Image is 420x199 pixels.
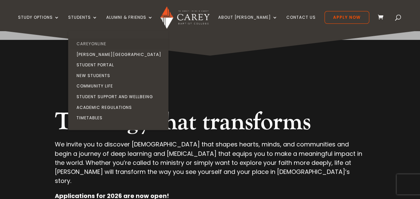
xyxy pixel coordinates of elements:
a: Community Life [70,81,170,91]
p: We invite you to discover [DEMOGRAPHIC_DATA] that shapes hearts, minds, and communities and begin... [55,140,365,191]
a: About [PERSON_NAME] [218,15,278,31]
a: Timetables [70,113,170,123]
a: Student Portal [70,60,170,70]
img: Carey Baptist College [160,6,209,29]
a: Apply Now [324,11,369,24]
a: Student Support and Wellbeing [70,91,170,102]
a: [PERSON_NAME][GEOGRAPHIC_DATA] [70,49,170,60]
a: Students [68,15,98,31]
h2: Theology that transforms [55,108,365,140]
a: CareyOnline [70,39,170,49]
a: Contact Us [286,15,316,31]
a: Study Options [18,15,59,31]
a: New Students [70,70,170,81]
a: Academic Regulations [70,102,170,113]
a: Alumni & Friends [106,15,153,31]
